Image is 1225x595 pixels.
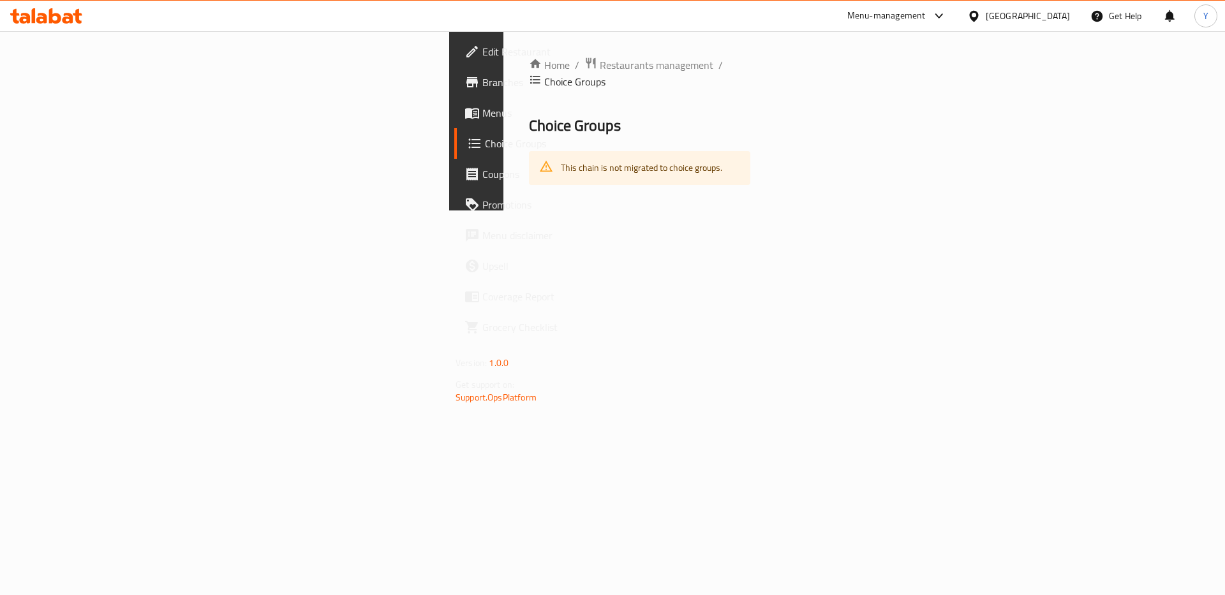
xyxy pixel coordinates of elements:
span: Promotions [482,197,644,212]
span: Menu disclaimer [482,228,644,243]
span: Y [1203,9,1208,23]
a: Menus [454,98,654,128]
a: Grocery Checklist [454,312,654,342]
span: Upsell [482,258,644,274]
span: Restaurants management [600,57,713,73]
span: Coupons [482,166,644,182]
span: Grocery Checklist [482,320,644,335]
a: Coupons [454,159,654,189]
a: Upsell [454,251,654,281]
a: Edit Restaurant [454,36,654,67]
span: Edit Restaurant [482,44,644,59]
span: 1.0.0 [489,355,509,371]
span: Get support on: [456,376,514,393]
a: Coverage Report [454,281,654,312]
div: Menu-management [847,8,926,24]
a: Promotions [454,189,654,220]
a: Support.OpsPlatform [456,389,537,406]
span: Branches [482,75,644,90]
span: Menus [482,105,644,121]
a: Menu disclaimer [454,220,654,251]
span: Version: [456,355,487,371]
a: Choice Groups [454,128,654,159]
span: Choice Groups [485,136,644,151]
div: [GEOGRAPHIC_DATA] [986,9,1070,23]
span: Coverage Report [482,289,644,304]
li: / [718,57,723,73]
a: Branches [454,67,654,98]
